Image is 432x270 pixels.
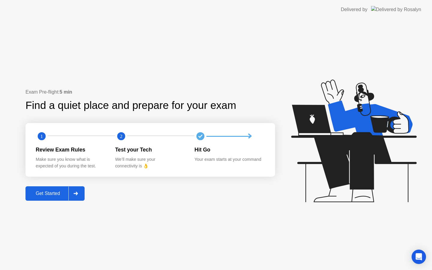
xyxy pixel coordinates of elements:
[371,6,421,13] img: Delivered by Rosalyn
[36,156,106,169] div: Make sure you know what is expected of you during the test.
[60,89,72,94] b: 5 min
[115,156,185,169] div: We’ll make sure your connectivity is 👌
[341,6,367,13] div: Delivered by
[115,146,185,154] div: Test your Tech
[27,191,68,196] div: Get Started
[25,97,237,113] div: Find a quiet place and prepare for your exam
[412,250,426,264] div: Open Intercom Messenger
[40,133,43,139] text: 1
[25,88,275,96] div: Exam Pre-flight:
[120,133,122,139] text: 2
[194,156,264,163] div: Your exam starts at your command
[36,146,106,154] div: Review Exam Rules
[194,146,264,154] div: Hit Go
[25,186,85,201] button: Get Started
